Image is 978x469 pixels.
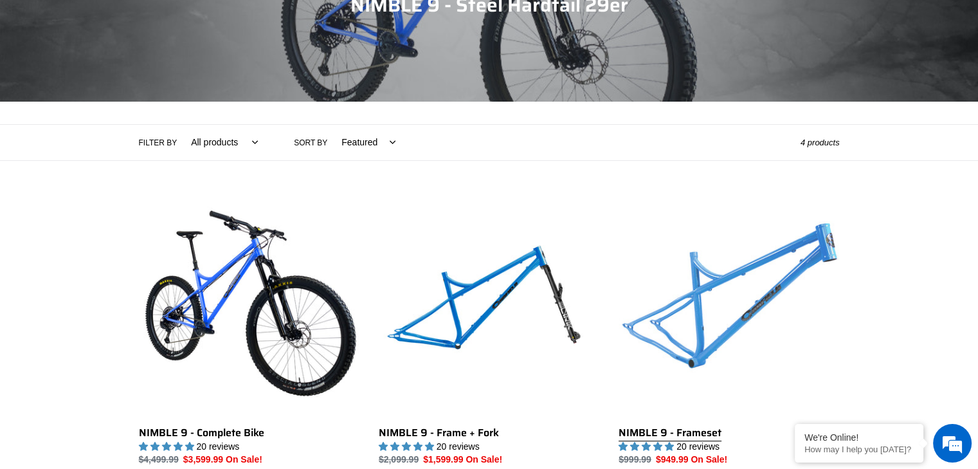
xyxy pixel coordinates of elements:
div: We're Online! [804,432,914,443]
span: 4 products [801,138,840,147]
label: Sort by [294,137,327,149]
p: How may I help you today? [804,445,914,454]
label: Filter by [139,137,177,149]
